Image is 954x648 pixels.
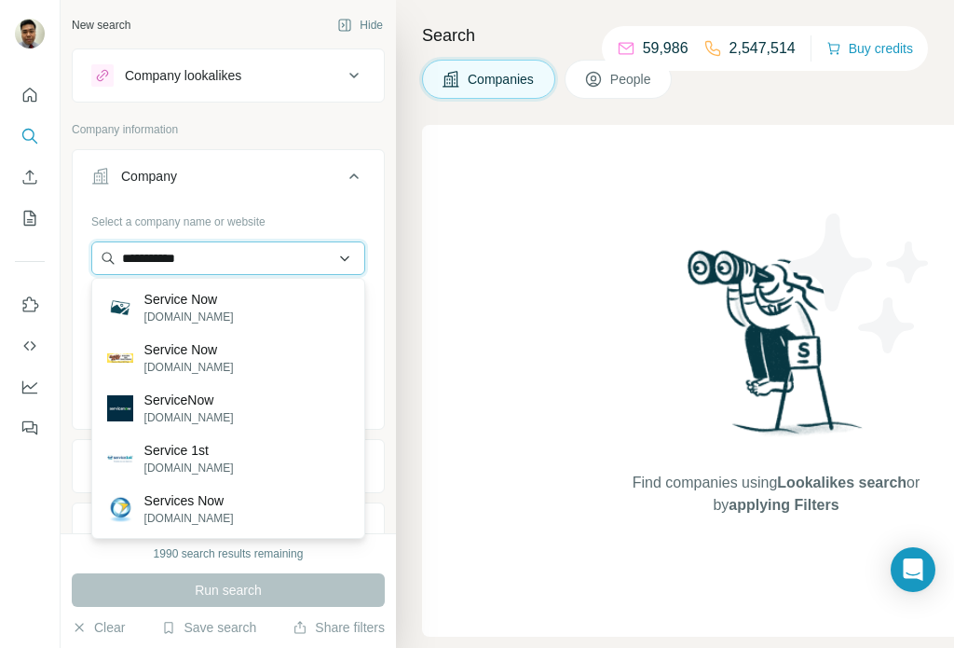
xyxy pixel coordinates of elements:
[107,353,133,363] img: Service Now
[144,359,234,376] p: [DOMAIN_NAME]
[15,19,45,48] img: Avatar
[144,409,234,426] p: [DOMAIN_NAME]
[107,496,133,522] img: Services Now
[73,507,384,552] button: HQ location
[161,618,256,637] button: Save search
[826,35,913,62] button: Buy credits
[643,37,688,60] p: 59,986
[91,206,365,230] div: Select a company name or website
[72,121,385,138] p: Company information
[73,154,384,206] button: Company
[15,411,45,445] button: Feedback
[107,295,133,321] img: Service Now
[468,70,536,89] span: Companies
[144,491,234,510] p: Services Now
[154,545,304,562] div: 1990 search results remaining
[72,17,130,34] div: New search
[776,200,944,367] img: Surfe Illustration - Stars
[324,11,396,39] button: Hide
[891,547,935,592] div: Open Intercom Messenger
[679,245,873,453] img: Surfe Illustration - Woman searching with binoculars
[144,391,234,409] p: ServiceNow
[144,441,234,460] p: Service 1st
[610,70,653,89] span: People
[627,472,925,517] span: Find companies using or by
[729,37,796,60] p: 2,547,514
[144,309,234,325] p: [DOMAIN_NAME]
[144,460,234,476] p: [DOMAIN_NAME]
[125,66,241,85] div: Company lookalikes
[293,618,385,637] button: Share filters
[15,78,45,112] button: Quick start
[15,119,45,153] button: Search
[15,329,45,363] button: Use Surfe API
[729,497,838,513] span: applying Filters
[72,618,125,637] button: Clear
[144,340,234,359] p: Service Now
[144,290,234,309] p: Service Now
[422,22,932,48] h4: Search
[15,370,45,404] button: Dashboard
[15,201,45,235] button: My lists
[777,475,906,490] span: Lookalikes search
[15,160,45,194] button: Enrich CSV
[73,444,384,489] button: Industry
[107,446,133,472] img: Service 1st
[73,53,384,98] button: Company lookalikes
[121,167,177,186] div: Company
[15,288,45,322] button: Use Surfe on LinkedIn
[107,395,133,421] img: ServiceNow
[144,510,234,527] p: [DOMAIN_NAME]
